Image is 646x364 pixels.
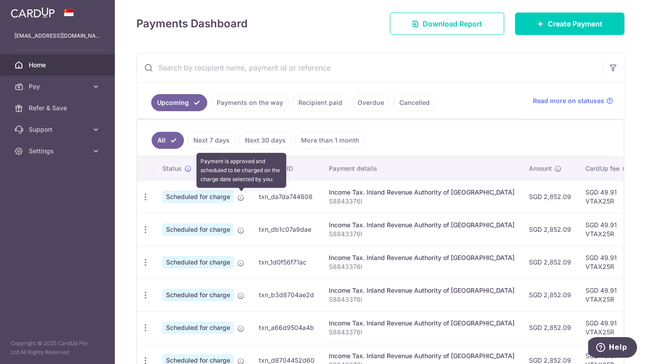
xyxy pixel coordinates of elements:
[152,132,184,149] a: All
[162,164,182,173] span: Status
[329,253,515,262] div: Income Tax. Inland Revenue Authority of [GEOGRAPHIC_DATA]
[162,223,234,236] span: Scheduled for charge
[522,246,578,278] td: SGD 2,852.09
[252,213,322,246] td: txn_db1c07a9dae
[329,351,515,360] div: Income Tax. Inland Revenue Authority of [GEOGRAPHIC_DATA]
[136,16,248,32] h4: Payments Dashboard
[329,197,515,206] p: S8843376I
[29,82,88,91] span: Pay
[548,18,602,29] span: Create Payment
[329,286,515,295] div: Income Tax. Inland Revenue Authority of [GEOGRAPHIC_DATA]
[522,180,578,213] td: SGD 2,852.09
[578,180,637,213] td: SGD 49.91 VTAX25R
[329,188,515,197] div: Income Tax. Inland Revenue Authority of [GEOGRAPHIC_DATA]
[390,13,504,35] a: Download Report
[329,230,515,238] p: S8843376I
[295,132,365,149] a: More than 1 month
[252,157,322,180] th: Payment ID
[292,94,348,111] a: Recipient paid
[211,94,289,111] a: Payments on the way
[11,7,55,18] img: CardUp
[188,132,236,149] a: Next 7 days
[423,18,482,29] span: Download Report
[533,96,604,105] span: Read more on statuses
[252,246,322,278] td: txn_1d0f56f71ac
[578,213,637,246] td: SGD 49.91 VTAX25R
[252,311,322,344] td: txn_a66d9504a4b
[329,221,515,230] div: Income Tax. Inland Revenue Authority of [GEOGRAPHIC_DATA]
[522,278,578,311] td: SGD 2,852.09
[588,337,637,360] iframe: Opens a widget where you can find more information
[533,96,613,105] a: Read more on statuses
[239,132,292,149] a: Next 30 days
[529,164,552,173] span: Amount
[29,104,88,113] span: Refer & Save
[162,289,234,301] span: Scheduled for charge
[29,125,88,134] span: Support
[522,311,578,344] td: SGD 2,852.09
[393,94,436,111] a: Cancelled
[29,61,88,69] span: Home
[329,328,515,337] p: S8843376I
[196,153,286,188] div: Payment is approved and scheduled to be charged on the charge date selected by you.
[352,94,390,111] a: Overdue
[329,262,515,271] p: S8843376I
[578,278,637,311] td: SGD 49.91 VTAX25R
[162,191,234,203] span: Scheduled for charge
[578,246,637,278] td: SGD 49.91 VTAX25R
[29,147,88,156] span: Settings
[515,13,624,35] a: Create Payment
[322,157,522,180] th: Payment details
[329,319,515,328] div: Income Tax. Inland Revenue Authority of [GEOGRAPHIC_DATA]
[578,311,637,344] td: SGD 49.91 VTAX25R
[585,164,620,173] span: CardUp fee
[137,53,602,82] input: Search by recipient name, payment id or reference
[252,180,322,213] td: txn_da7da744808
[151,94,207,111] a: Upcoming
[162,256,234,269] span: Scheduled for charge
[329,295,515,304] p: S8843376I
[522,213,578,246] td: SGD 2,852.09
[14,31,100,40] p: [EMAIL_ADDRESS][DOMAIN_NAME]
[162,321,234,334] span: Scheduled for charge
[252,278,322,311] td: txn_b3d8704ae2d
